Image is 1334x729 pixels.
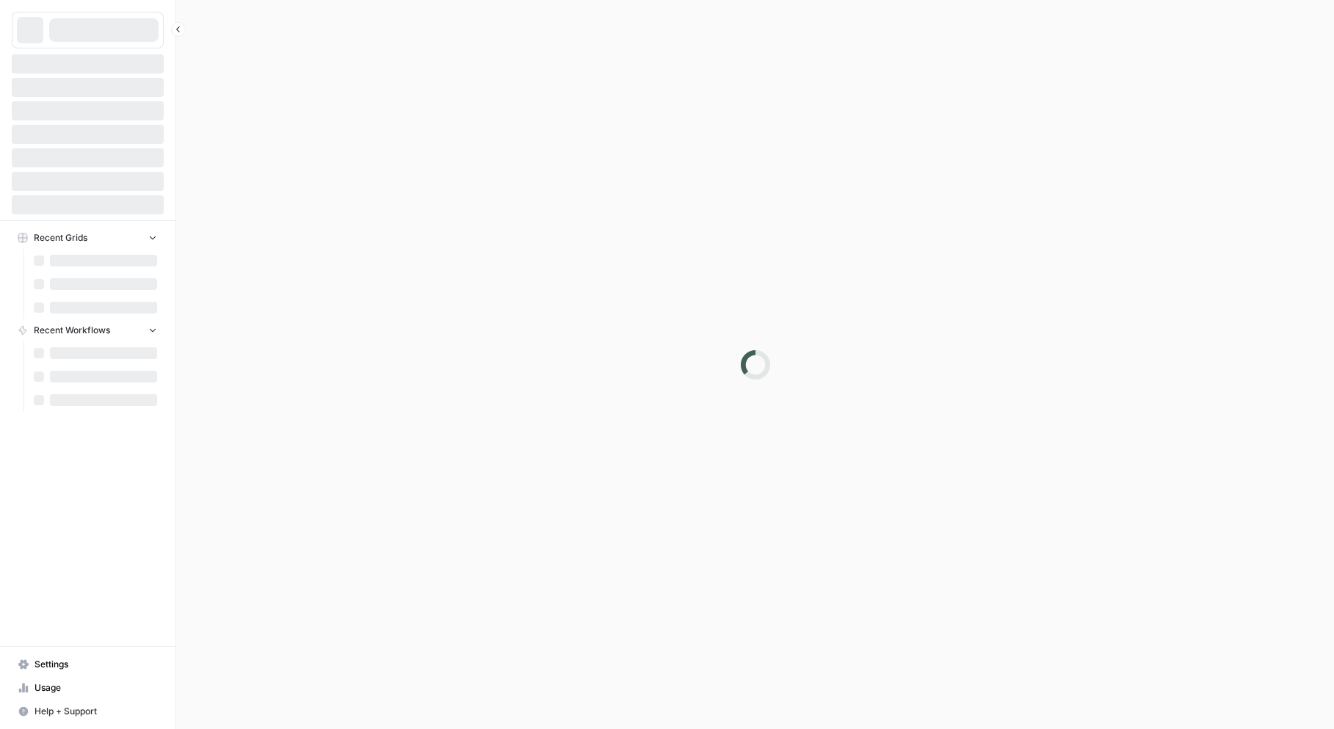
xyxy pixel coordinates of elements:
button: Help + Support [12,700,164,723]
span: Recent Grids [34,231,87,244]
button: Recent Workflows [12,319,164,341]
span: Usage [35,681,157,694]
span: Recent Workflows [34,324,110,337]
span: Help + Support [35,705,157,718]
a: Settings [12,653,164,676]
span: Settings [35,658,157,671]
button: Recent Grids [12,227,164,249]
a: Usage [12,676,164,700]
